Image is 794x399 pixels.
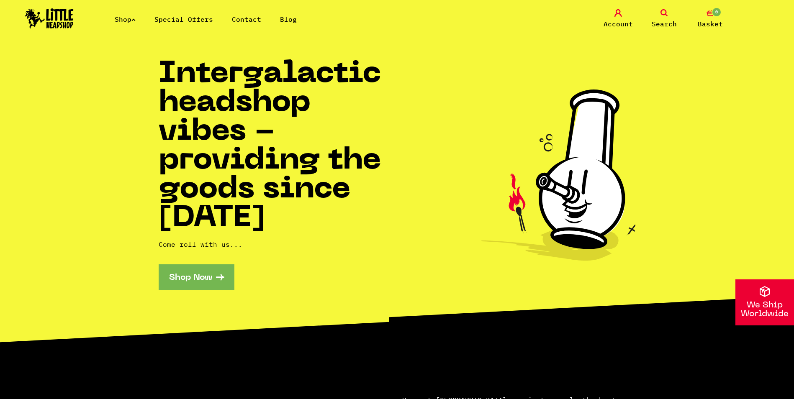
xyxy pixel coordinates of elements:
[735,301,794,319] p: We Ship Worldwide
[604,19,633,29] span: Account
[232,15,261,23] a: Contact
[159,60,397,233] h1: Intergalactic headshop vibes - providing the goods since [DATE]
[280,15,297,23] a: Blog
[652,19,677,29] span: Search
[25,8,74,28] img: Little Head Shop Logo
[159,239,397,249] p: Come roll with us...
[115,15,136,23] a: Shop
[643,9,685,29] a: Search
[689,9,731,29] a: 0 Basket
[712,7,722,17] span: 0
[159,264,234,290] a: Shop Now
[698,19,723,29] span: Basket
[154,15,213,23] a: Special Offers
